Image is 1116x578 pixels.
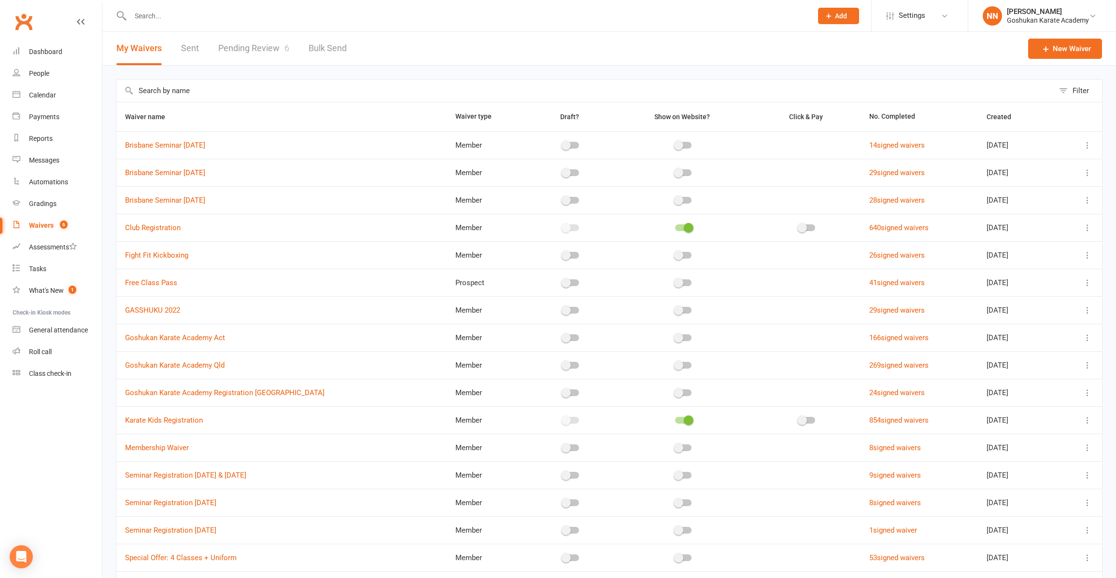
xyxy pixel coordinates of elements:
[869,141,925,150] a: 14signed waivers
[29,48,62,55] div: Dashboard
[869,168,925,177] a: 29signed waivers
[978,186,1058,214] td: [DATE]
[125,306,180,315] a: GASSHUKU 2022
[125,553,237,562] a: Special Offer: 4 Classes + Uniform
[125,111,176,123] button: Waiver name
[447,296,528,324] td: Member
[978,379,1058,406] td: [DATE]
[29,178,68,186] div: Automations
[125,196,205,205] a: Brisbane Seminar [DATE]
[29,91,56,99] div: Calendar
[869,306,925,315] a: 29signed waivers
[869,553,925,562] a: 53signed waivers
[869,251,925,260] a: 26signed waivers
[869,443,921,452] a: 8signed waivers
[447,269,528,296] td: Prospect
[309,32,347,65] a: Bulk Send
[125,113,176,121] span: Waiver name
[12,10,36,34] a: Clubworx
[646,111,720,123] button: Show on Website?
[13,63,102,84] a: People
[978,131,1058,159] td: [DATE]
[978,461,1058,489] td: [DATE]
[116,80,1054,102] input: Search by name
[869,416,929,425] a: 854signed waivers
[116,32,162,65] button: My Waivers
[447,186,528,214] td: Member
[29,113,59,121] div: Payments
[1073,85,1089,96] div: Filter
[978,214,1058,241] td: [DATE]
[13,171,102,193] a: Automations
[29,200,57,207] div: Gradings
[978,516,1058,544] td: [DATE]
[869,471,921,480] a: 9signed waivers
[780,111,833,123] button: Click & Pay
[869,196,925,205] a: 28signed waivers
[983,6,1002,26] div: NN
[29,135,53,142] div: Reports
[13,341,102,363] a: Roll call
[1007,16,1089,25] div: Goshukan Karate Academy
[447,241,528,269] td: Member
[125,498,216,507] a: Seminar Registration [DATE]
[447,324,528,351] td: Member
[978,406,1058,434] td: [DATE]
[125,333,225,342] a: Goshukan Karate Academy Act
[447,434,528,461] td: Member
[447,351,528,379] td: Member
[13,258,102,280] a: Tasks
[789,113,823,121] span: Click & Pay
[125,471,246,480] a: Seminar Registration [DATE] & [DATE]
[125,416,203,425] a: Karate Kids Registration
[978,489,1058,516] td: [DATE]
[13,84,102,106] a: Calendar
[978,434,1058,461] td: [DATE]
[869,333,929,342] a: 166signed waivers
[284,43,289,53] span: 6
[125,168,205,177] a: Brisbane Seminar [DATE]
[29,287,64,294] div: What's New
[13,150,102,171] a: Messages
[987,111,1022,123] button: Created
[551,111,590,123] button: Draft?
[654,113,710,121] span: Show on Website?
[978,159,1058,186] td: [DATE]
[978,296,1058,324] td: [DATE]
[13,363,102,385] a: Class kiosk mode
[869,388,925,397] a: 24signed waivers
[125,388,325,397] a: Goshukan Karate Academy Registration [GEOGRAPHIC_DATA]
[869,526,917,535] a: 1signed waiver
[987,113,1022,121] span: Created
[125,223,181,232] a: Club Registration
[13,280,102,302] a: What's New1
[13,41,102,63] a: Dashboard
[125,526,216,535] a: Seminar Registration [DATE]
[29,221,54,229] div: Waivers
[29,156,59,164] div: Messages
[29,326,88,334] div: General attendance
[861,102,977,131] th: No. Completed
[978,351,1058,379] td: [DATE]
[978,269,1058,296] td: [DATE]
[447,489,528,516] td: Member
[818,8,859,24] button: Add
[13,215,102,236] a: Waivers 6
[181,32,199,65] a: Sent
[125,443,189,452] a: Membership Waiver
[29,348,52,356] div: Roll call
[447,544,528,571] td: Member
[218,32,289,65] a: Pending Review6
[869,361,929,370] a: 269signed waivers
[447,516,528,544] td: Member
[869,278,925,287] a: 41signed waivers
[560,113,579,121] span: Draft?
[447,379,528,406] td: Member
[13,106,102,128] a: Payments
[899,5,925,27] span: Settings
[1054,80,1102,102] button: Filter
[29,69,49,77] div: People
[447,159,528,186] td: Member
[978,241,1058,269] td: [DATE]
[69,286,76,294] span: 1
